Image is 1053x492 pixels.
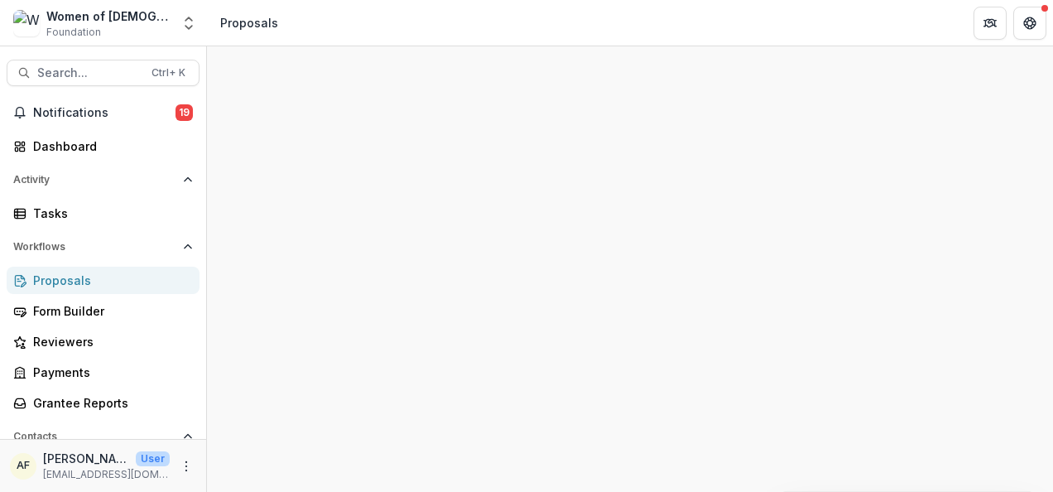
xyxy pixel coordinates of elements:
span: Activity [13,174,176,186]
a: Tasks [7,200,200,227]
div: Ctrl + K [148,64,189,82]
button: Open entity switcher [177,7,200,40]
div: Form Builder [33,302,186,320]
button: Partners [974,7,1007,40]
span: Workflows [13,241,176,253]
div: Reviewers [33,333,186,350]
button: Get Help [1013,7,1046,40]
a: Reviewers [7,328,200,355]
p: [PERSON_NAME] [43,450,129,467]
div: Tasks [33,205,186,222]
a: Payments [7,359,200,386]
span: Contacts [13,431,176,442]
button: Notifications19 [7,99,200,126]
p: User [136,451,170,466]
div: Proposals [33,272,186,289]
a: Form Builder [7,297,200,325]
button: Search... [7,60,200,86]
img: Women of Reform Judaism [13,10,40,36]
div: Dashboard [33,137,186,155]
button: More [176,456,196,476]
span: Search... [37,66,142,80]
div: Payments [33,364,186,381]
a: Proposals [7,267,200,294]
a: Grantee Reports [7,389,200,417]
span: 19 [175,104,193,121]
span: Foundation [46,25,101,40]
button: Open Workflows [7,234,200,260]
span: Notifications [33,106,175,120]
div: Proposals [220,14,278,31]
p: [EMAIL_ADDRESS][DOMAIN_NAME] [43,467,170,482]
div: Amanda Feldman [17,461,30,471]
a: Dashboard [7,133,200,160]
div: Grantee Reports [33,394,186,412]
button: Open Activity [7,166,200,193]
nav: breadcrumb [214,11,285,35]
button: Open Contacts [7,423,200,450]
div: Women of [DEMOGRAPHIC_DATA] [46,7,171,25]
